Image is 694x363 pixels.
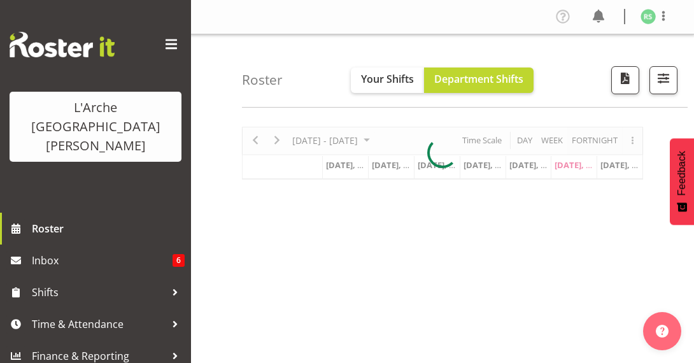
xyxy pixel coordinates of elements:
[641,9,656,24] img: rosin-smith3381.jpg
[670,138,694,225] button: Feedback - Show survey
[424,68,534,93] button: Department Shifts
[434,72,523,86] span: Department Shifts
[32,283,166,302] span: Shifts
[676,151,688,196] span: Feedback
[173,254,185,267] span: 6
[351,68,424,93] button: Your Shifts
[10,32,115,57] img: Rosterit website logo
[32,251,173,270] span: Inbox
[656,325,669,338] img: help-xxl-2.png
[361,72,414,86] span: Your Shifts
[649,66,677,94] button: Filter Shifts
[242,73,283,87] h4: Roster
[611,66,639,94] button: Download a PDF of the roster according to the set date range.
[32,315,166,334] span: Time & Attendance
[22,98,169,155] div: L'Arche [GEOGRAPHIC_DATA][PERSON_NAME]
[32,219,185,238] span: Roster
